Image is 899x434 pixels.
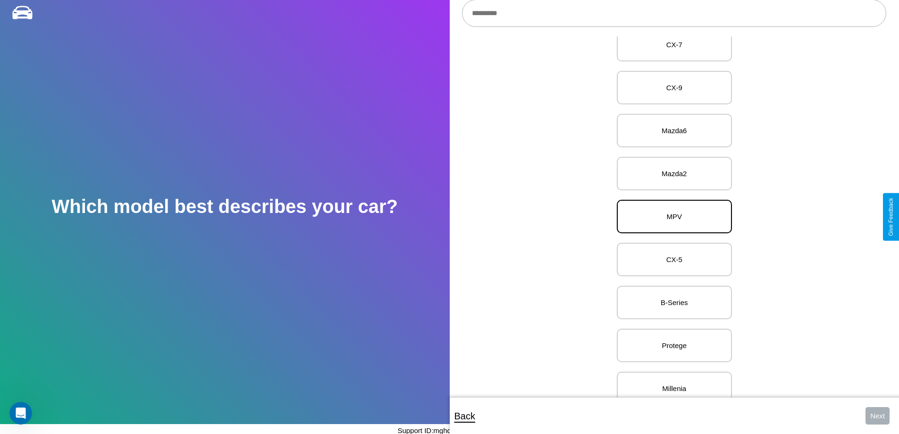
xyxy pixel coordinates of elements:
div: Give Feedback [888,198,894,236]
p: CX-7 [627,38,722,51]
p: CX-9 [627,81,722,94]
p: Mazda2 [627,167,722,180]
p: CX-5 [627,253,722,266]
iframe: Intercom live chat [9,402,32,425]
p: B-Series [627,296,722,309]
p: Back [454,408,475,425]
p: Protege [627,339,722,352]
p: Mazda6 [627,124,722,137]
p: Millenia [627,382,722,395]
h2: Which model best describes your car? [51,196,398,217]
p: MPV [627,210,722,223]
button: Next [865,407,890,425]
